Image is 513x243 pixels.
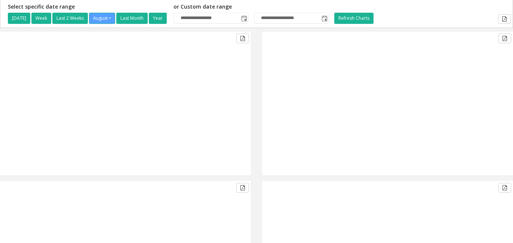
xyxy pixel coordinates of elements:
span: Toggle popup [320,13,328,24]
button: Week [31,13,51,24]
h5: Select specific date range [8,4,168,10]
button: Export to pdf [498,14,511,24]
button: Export to pdf [236,183,249,193]
button: August [89,13,115,24]
button: Last Month [116,13,148,24]
button: Last 2 Weeks [52,13,88,24]
button: Year [149,13,167,24]
button: Refresh Charts [334,13,374,24]
button: Export to pdf [498,183,511,193]
h5: or Custom date range [173,4,329,10]
span: Toggle popup [240,13,248,24]
button: Export to pdf [498,34,511,43]
button: [DATE] [8,13,30,24]
button: Export to pdf [236,34,249,43]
